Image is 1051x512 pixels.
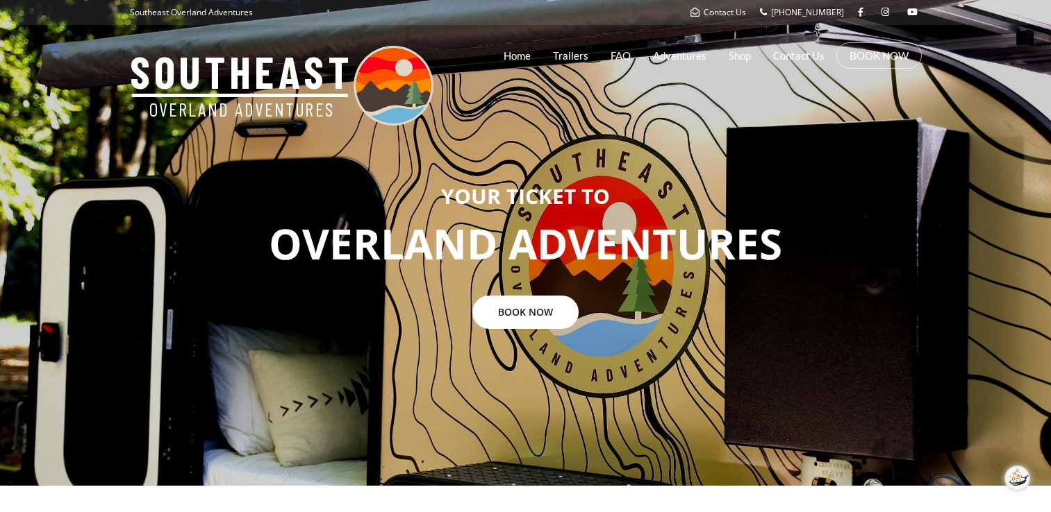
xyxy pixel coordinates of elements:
a: Contact Us [690,6,746,18]
a: Shop [729,38,751,73]
p: Southeast Overland Adventures [130,3,253,22]
span: [PHONE_NUMBER] [771,6,844,18]
a: Adventures [653,38,706,73]
span: Contact Us [704,6,746,18]
img: Southeast Overland Adventures [130,46,433,126]
a: Trailers [553,38,588,73]
a: [PHONE_NUMBER] [760,6,844,18]
a: FAQ [611,38,631,73]
a: BOOK NOW [850,49,909,62]
a: Home [504,38,531,73]
h3: YOUR TICKET TO [10,185,1041,207]
a: Contact Us [773,38,825,73]
p: OVERLAND ADVENTURES [10,214,1041,274]
a: BOOK NOW [472,296,579,329]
